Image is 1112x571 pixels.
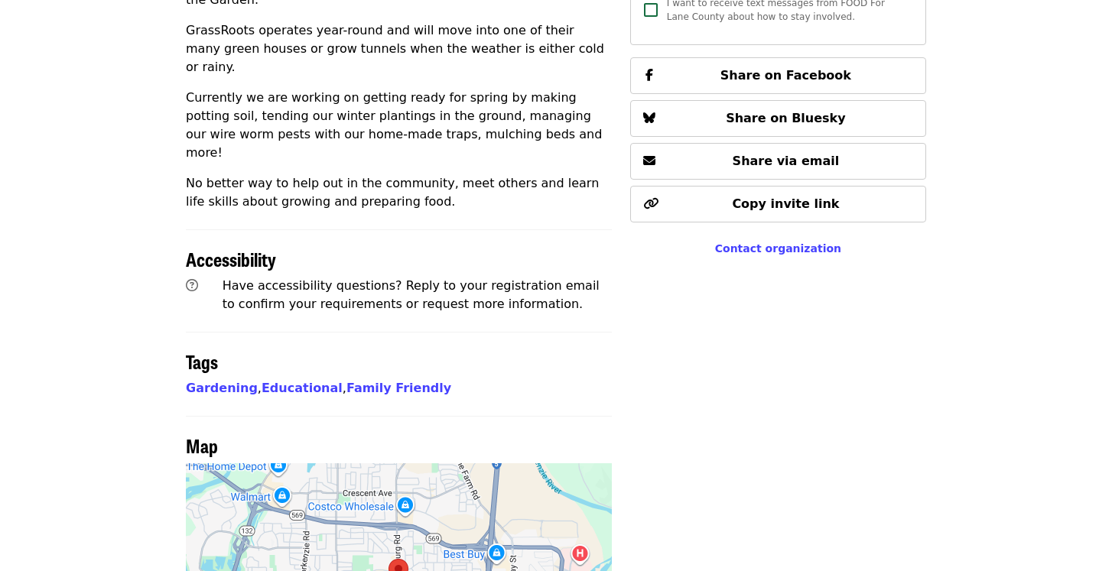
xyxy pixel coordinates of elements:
[720,68,851,83] span: Share on Facebook
[346,381,451,395] a: Family Friendly
[186,245,276,272] span: Accessibility
[186,278,198,293] i: question-circle icon
[186,381,258,395] a: Gardening
[630,57,926,94] button: Share on Facebook
[186,174,612,211] p: No better way to help out in the community, meet others and learn life skills about growing and p...
[630,100,926,137] button: Share on Bluesky
[223,278,600,311] span: Have accessibility questions? Reply to your registration email to confirm your requirements or re...
[732,196,839,211] span: Copy invite link
[186,21,612,76] p: GrassRoots operates year-round and will move into one of their many green houses or grow tunnels ...
[630,186,926,222] button: Copy invite link
[715,242,841,255] a: Contact organization
[262,381,343,395] a: Educational
[733,154,840,168] span: Share via email
[630,143,926,180] button: Share via email
[726,111,846,125] span: Share on Bluesky
[262,381,346,395] span: ,
[186,381,262,395] span: ,
[186,348,218,375] span: Tags
[186,432,218,459] span: Map
[186,89,612,162] p: Currently we are working on getting ready for spring by making potting soil, tending our winter p...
